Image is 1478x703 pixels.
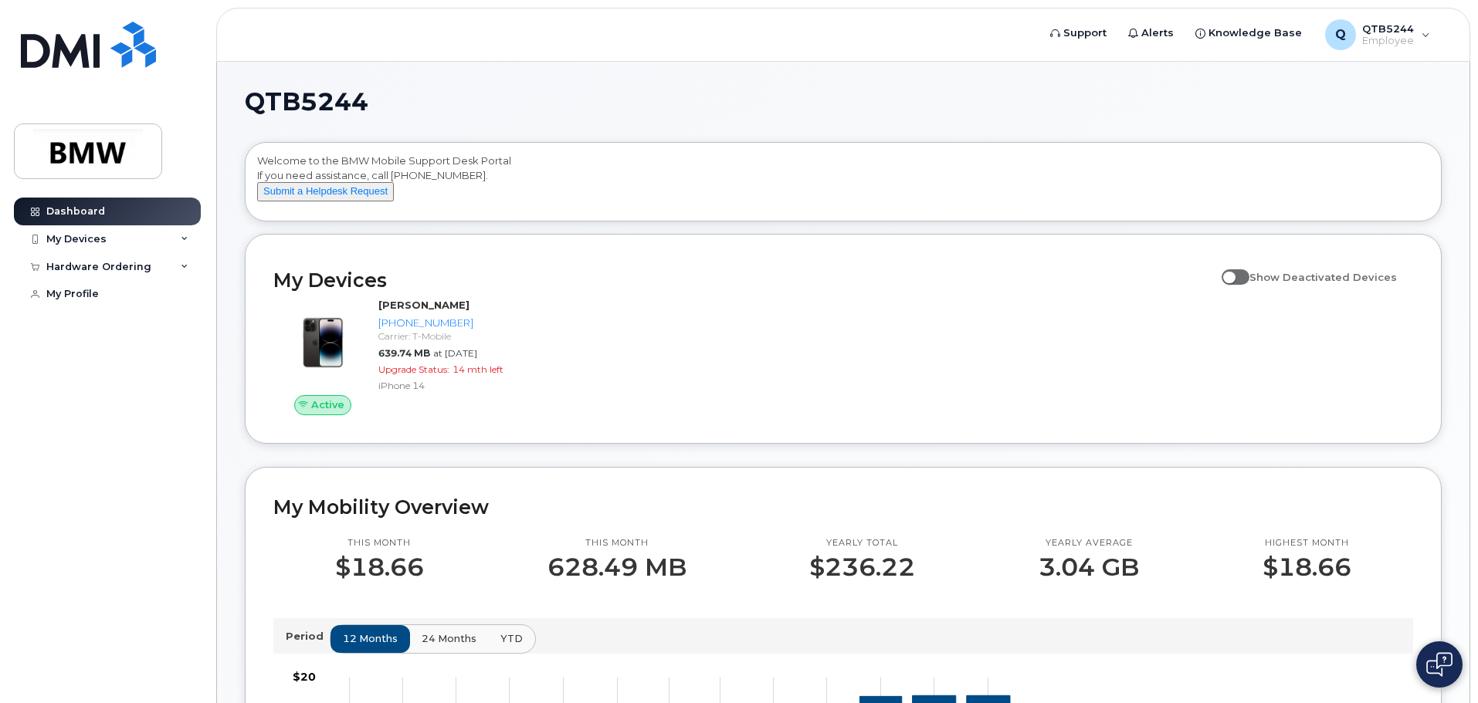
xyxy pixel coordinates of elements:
span: QTB5244 [245,90,368,113]
p: Period [286,629,330,644]
button: Submit a Helpdesk Request [257,182,394,201]
span: 24 months [422,631,476,646]
p: This month [335,537,424,549]
div: [PHONE_NUMBER] [378,316,538,330]
p: 3.04 GB [1039,553,1139,581]
a: Active[PERSON_NAME][PHONE_NUMBER]Carrier: T-Mobile639.74 MBat [DATE]Upgrade Status:14 mth leftiPh... [273,298,544,415]
span: at [DATE] [433,347,477,359]
span: Upgrade Status: [378,363,449,375]
img: image20231002-3703462-njx0qo.jpeg [286,306,360,380]
tspan: $20 [293,670,316,684]
p: Yearly average [1039,537,1139,549]
span: 14 mth left [453,363,503,375]
h2: My Mobility Overview [273,495,1413,519]
div: iPhone 14 [378,379,538,392]
span: Active [311,397,344,412]
p: $18.66 [335,553,424,581]
p: 628.49 MB [547,553,686,581]
p: $236.22 [809,553,915,581]
input: Show Deactivated Devices [1222,262,1234,275]
p: Yearly total [809,537,915,549]
img: Open chat [1426,652,1453,677]
span: YTD [500,631,523,646]
div: Carrier: T-Mobile [378,330,538,343]
p: This month [547,537,686,549]
p: Highest month [1263,537,1351,549]
a: Submit a Helpdesk Request [257,184,394,197]
div: Welcome to the BMW Mobile Support Desk Portal If you need assistance, call [PHONE_NUMBER]. [257,154,1429,215]
span: Show Deactivated Devices [1249,271,1397,283]
strong: [PERSON_NAME] [378,299,470,311]
p: $18.66 [1263,553,1351,581]
h2: My Devices [273,269,1214,292]
span: 639.74 MB [378,347,430,359]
